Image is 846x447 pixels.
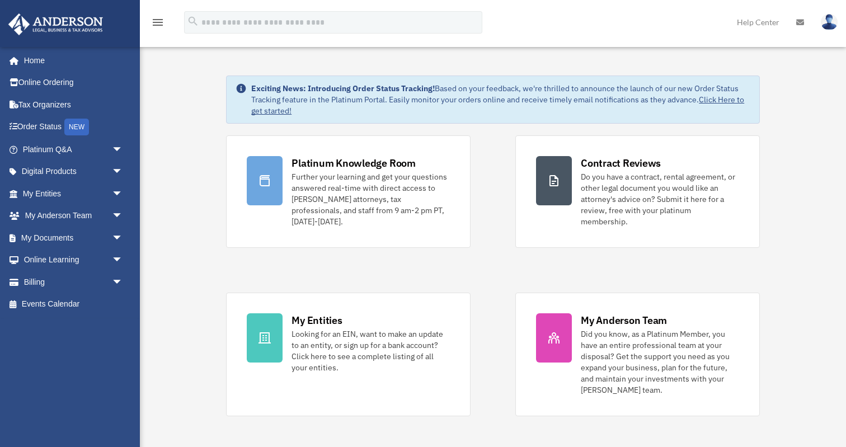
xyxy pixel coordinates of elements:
[112,182,134,205] span: arrow_drop_down
[112,138,134,161] span: arrow_drop_down
[5,13,106,35] img: Anderson Advisors Platinum Portal
[226,293,471,416] a: My Entities Looking for an EIN, want to make an update to an entity, or sign up for a bank accoun...
[292,156,416,170] div: Platinum Knowledge Room
[112,271,134,294] span: arrow_drop_down
[581,171,739,227] div: Do you have a contract, rental agreement, or other legal document you would like an attorney's ad...
[8,249,140,271] a: Online Learningarrow_drop_down
[251,83,435,93] strong: Exciting News: Introducing Order Status Tracking!
[821,14,838,30] img: User Pic
[64,119,89,135] div: NEW
[151,16,164,29] i: menu
[581,156,661,170] div: Contract Reviews
[187,15,199,27] i: search
[112,227,134,250] span: arrow_drop_down
[8,205,140,227] a: My Anderson Teamarrow_drop_down
[251,83,750,116] div: Based on your feedback, we're thrilled to announce the launch of our new Order Status Tracking fe...
[292,171,450,227] div: Further your learning and get your questions answered real-time with direct access to [PERSON_NAM...
[112,249,134,272] span: arrow_drop_down
[151,20,164,29] a: menu
[8,182,140,205] a: My Entitiesarrow_drop_down
[8,138,140,161] a: Platinum Q&Aarrow_drop_down
[8,116,140,139] a: Order StatusNEW
[581,328,739,396] div: Did you know, as a Platinum Member, you have an entire professional team at your disposal? Get th...
[8,227,140,249] a: My Documentsarrow_drop_down
[8,271,140,293] a: Billingarrow_drop_down
[8,93,140,116] a: Tax Organizers
[515,135,760,248] a: Contract Reviews Do you have a contract, rental agreement, or other legal document you would like...
[226,135,471,248] a: Platinum Knowledge Room Further your learning and get your questions answered real-time with dire...
[8,161,140,183] a: Digital Productsarrow_drop_down
[112,161,134,183] span: arrow_drop_down
[112,205,134,228] span: arrow_drop_down
[8,72,140,94] a: Online Ordering
[581,313,667,327] div: My Anderson Team
[292,328,450,373] div: Looking for an EIN, want to make an update to an entity, or sign up for a bank account? Click her...
[8,49,134,72] a: Home
[292,313,342,327] div: My Entities
[515,293,760,416] a: My Anderson Team Did you know, as a Platinum Member, you have an entire professional team at your...
[8,293,140,316] a: Events Calendar
[251,95,744,116] a: Click Here to get started!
